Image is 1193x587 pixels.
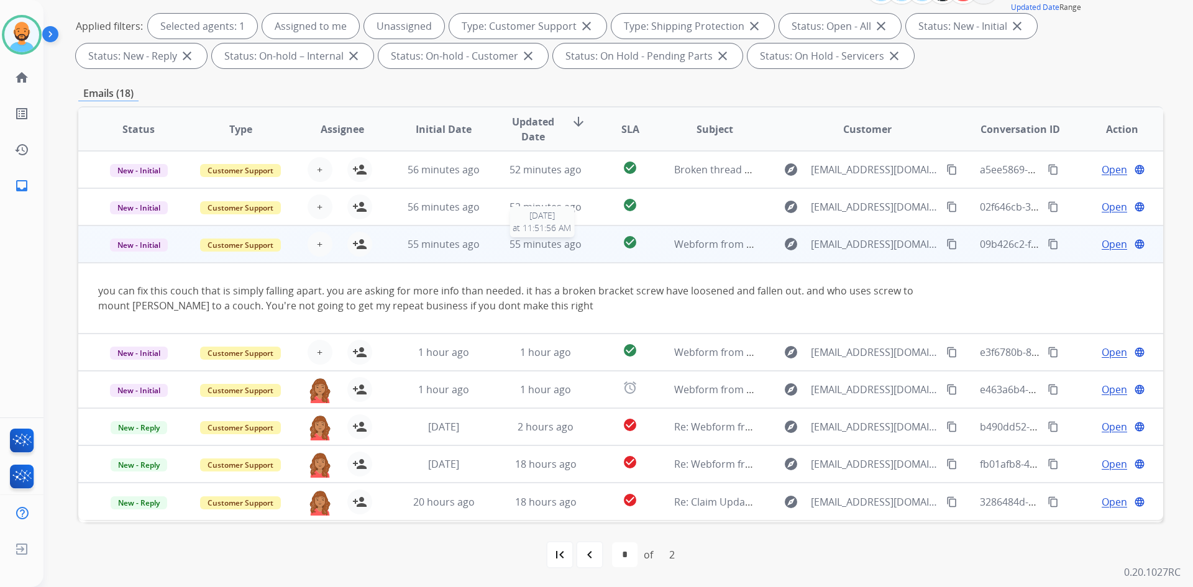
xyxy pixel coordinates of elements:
mat-icon: explore [784,419,798,434]
span: New - Initial [110,347,168,360]
span: [EMAIL_ADDRESS][DOMAIN_NAME] [811,382,939,397]
span: + [317,162,322,177]
span: 1 hour ago [520,383,571,396]
div: Status: On Hold - Servicers [747,43,914,68]
span: Customer Support [200,239,281,252]
button: + [308,340,332,365]
div: Unassigned [364,14,444,39]
mat-icon: check_circle [623,493,638,507]
mat-icon: language [1134,239,1145,250]
span: [EMAIL_ADDRESS][DOMAIN_NAME] [811,345,939,360]
span: a5ee5869-de98-4b25-8deb-b97b9e7f1a98 [980,163,1172,176]
mat-icon: content_copy [946,458,958,470]
span: 3286484d-32f2-4b18-9f6f-650b4e57c1ef [980,495,1163,509]
mat-icon: check_circle [623,343,638,358]
img: agent-avatar [308,377,332,403]
span: Conversation ID [980,122,1060,137]
mat-icon: language [1134,496,1145,507]
mat-icon: person_add [352,419,367,434]
div: Selected agents: 1 [148,14,257,39]
span: [EMAIL_ADDRESS][DOMAIN_NAME] [811,162,939,177]
mat-icon: content_copy [946,384,958,395]
button: + [308,232,332,257]
mat-icon: explore [784,494,798,509]
th: Action [1061,107,1163,151]
mat-icon: inbox [14,178,29,193]
mat-icon: content_copy [946,496,958,507]
span: 1 hour ago [418,345,469,359]
span: + [317,237,322,252]
span: [EMAIL_ADDRESS][DOMAIN_NAME] [811,494,939,509]
span: [EMAIL_ADDRESS][DOMAIN_NAME] [811,237,939,252]
mat-icon: content_copy [946,421,958,432]
button: + [308,194,332,219]
mat-icon: content_copy [1048,421,1059,432]
span: 55 minutes ago [510,237,582,251]
span: Webform from [EMAIL_ADDRESS][DOMAIN_NAME] on [DATE] [674,345,956,359]
span: New - Reply [111,421,167,434]
mat-icon: content_copy [946,164,958,175]
mat-icon: close [180,48,194,63]
mat-icon: person_add [352,162,367,177]
button: + [308,157,332,182]
span: 09b426c2-f02c-4920-b752-b0084faf2de3 [980,237,1165,251]
mat-icon: alarm [623,380,638,395]
span: Broken thread zapper [674,163,777,176]
mat-icon: close [1010,19,1025,34]
span: Customer Support [200,164,281,177]
mat-icon: content_copy [1048,496,1059,507]
mat-icon: person_add [352,237,367,252]
mat-icon: person_add [352,382,367,397]
mat-icon: check_circle [623,235,638,250]
span: Open [1102,162,1127,177]
mat-icon: first_page [552,547,567,562]
mat-icon: check_circle [623,455,638,470]
span: 55 minutes ago [408,237,480,251]
span: Type [229,122,252,137]
mat-icon: explore [784,199,798,214]
span: Assignee [321,122,364,137]
div: Status: On Hold - Pending Parts [553,43,743,68]
span: 1 hour ago [418,383,469,396]
span: fb01afb8-4335-4c20-bb80-6b47d56d8bdf [980,457,1169,471]
mat-icon: language [1134,201,1145,212]
mat-icon: content_copy [946,347,958,358]
span: New - Initial [110,201,168,214]
span: New - Reply [111,496,167,509]
mat-icon: content_copy [1048,458,1059,470]
mat-icon: navigate_before [582,547,597,562]
mat-icon: content_copy [1048,164,1059,175]
mat-icon: history [14,142,29,157]
mat-icon: list_alt [14,106,29,121]
span: Customer Support [200,496,281,509]
span: New - Initial [110,164,168,177]
div: Status: New - Initial [906,14,1037,39]
mat-icon: explore [784,237,798,252]
span: Customer Support [200,347,281,360]
mat-icon: explore [784,457,798,471]
span: SLA [621,122,639,137]
p: 0.20.1027RC [1124,565,1181,580]
span: Range [1011,2,1081,12]
span: Open [1102,494,1127,509]
mat-icon: person_add [352,345,367,360]
div: Status: Open - All [779,14,901,39]
span: [EMAIL_ADDRESS][DOMAIN_NAME] [811,199,939,214]
mat-icon: explore [784,162,798,177]
span: Re: Webform from [EMAIL_ADDRESS][DOMAIN_NAME] on [DATE] [674,420,972,434]
p: Emails (18) [78,86,139,101]
span: Re: Webform from [EMAIL_ADDRESS][DOMAIN_NAME] on [DATE] [674,457,972,471]
span: Open [1102,345,1127,360]
span: 56 minutes ago [408,163,480,176]
mat-icon: language [1134,421,1145,432]
div: you can fix this couch that is simply falling apart. you are asking for more info than needed. it... [98,283,940,313]
div: Status: New - Reply [76,43,207,68]
span: [DATE] [428,457,459,471]
span: 18 hours ago [515,457,577,471]
span: e3f6780b-8f58-4292-807c-bf850f4ae3a3 [980,345,1162,359]
mat-icon: language [1134,347,1145,358]
span: Customer [843,122,892,137]
mat-icon: close [715,48,730,63]
p: Applied filters: [76,19,143,34]
span: at 11:51:56 AM [513,222,571,234]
